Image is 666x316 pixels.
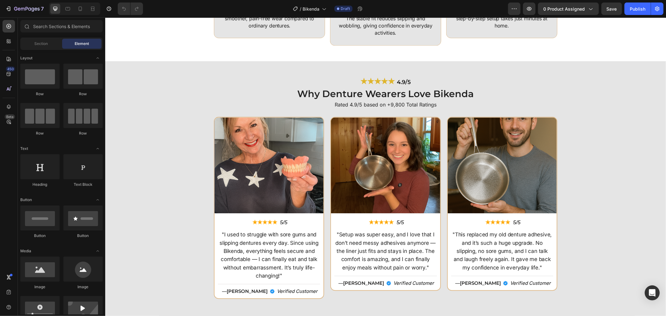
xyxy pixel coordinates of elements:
span: Element [75,41,89,47]
div: Open Intercom Messenger [645,285,660,300]
div: Row [20,91,60,97]
span: Draft [341,6,350,12]
p: 5/5 [175,202,182,209]
span: Button [20,197,32,203]
span: Media [20,248,31,254]
div: Row [63,91,103,97]
img: gempages_585570282693985115-5ebdb777-800b-4972-9e09-c4bbe7b53df3.png [281,263,286,268]
img: gempages_585570282693985115-5ebdb777-800b-4972-9e09-c4bbe7b53df3.png [398,263,403,268]
p: Verified Customer [288,263,329,269]
h2: Why Denture Wearers Love Bikenda [3,70,558,83]
p: ★★★★★ [380,201,405,209]
p: ★★★★★ [147,201,172,209]
strong: [PERSON_NAME] [238,263,279,269]
div: Row [63,131,103,136]
strong: [PERSON_NAME] [121,271,162,277]
p: — [350,263,396,269]
span: ★★★★★ [255,59,289,68]
button: Save [601,2,622,15]
iframe: Design area [105,17,666,316]
span: Section [35,41,48,47]
div: Button [63,233,103,239]
p: — [233,263,279,269]
span: Toggle open [93,246,103,256]
p: 5/5 [291,202,299,209]
p: Verified Customer [405,263,446,269]
div: Publish [630,6,645,12]
p: — [117,271,162,277]
p: Verified Customer [172,271,212,277]
p: 7 [41,5,44,12]
span: Toggle open [93,195,103,205]
img: gempages_585570282693985115-5ebdb777-800b-4972-9e09-c4bbe7b53df3.png [165,271,170,276]
p: Rated 4.9/5 based on +9,800 Total Ratings [4,84,557,91]
button: Publish [624,2,651,15]
div: Image [63,284,103,290]
span: Toggle open [93,53,103,63]
div: 450 [6,67,15,72]
p: "I used to struggle with sore gums and slipping dentures every day. Since using Bikenda, everythi... [113,213,214,262]
div: Beta [5,114,15,119]
div: Text Block [63,182,103,187]
span: Text [20,146,28,151]
div: Image [20,284,60,290]
img: gempages_585570282693985115-235c48ed-b933-4868-b667-1b9d298ba22b.png [226,100,335,196]
img: gempages_585570282693985115-3021e76b-adb8-479a-82da-53bf451876ff.png [109,100,218,196]
p: 5/5 [408,202,416,209]
span: 0 product assigned [543,6,585,12]
input: Search Sections & Elements [20,20,103,32]
p: "Setup was super easy, and I love that I don’t need messy adhesives anymore — the liner just fits... [230,213,331,254]
p: ★★★★★ [264,201,289,209]
span: Bikenda [303,6,319,12]
span: / [300,6,301,12]
span: Toggle open [93,144,103,154]
img: gempages_585570282693985115-145332d9-0563-4e2f-99b1-d824d8467962.png [343,100,451,196]
button: 7 [2,2,47,15]
div: Heading [20,182,60,187]
button: 0 product assigned [538,2,599,15]
div: Button [20,233,60,239]
div: Row [20,131,60,136]
strong: [PERSON_NAME] [355,263,396,269]
div: Undo/Redo [118,2,143,15]
span: Save [607,6,617,12]
p: "This replaced my old denture adhesive, and it’s such a huge upgrade. No slipping, no sore gums, ... [347,213,447,254]
span: Layout [20,55,32,61]
strong: 4.9/5 [292,61,306,68]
